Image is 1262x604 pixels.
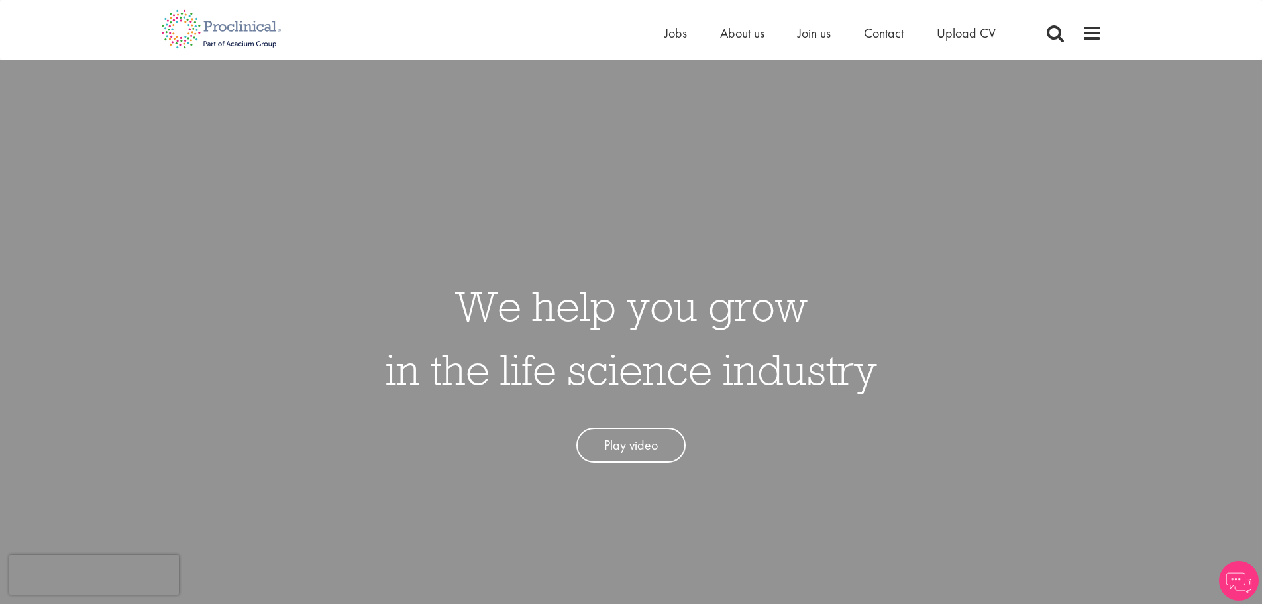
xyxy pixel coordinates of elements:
a: Upload CV [937,25,996,42]
a: Jobs [664,25,687,42]
a: About us [720,25,764,42]
a: Join us [798,25,831,42]
a: Contact [864,25,904,42]
h1: We help you grow in the life science industry [386,274,877,401]
img: Chatbot [1219,561,1259,601]
a: Play video [576,428,686,463]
